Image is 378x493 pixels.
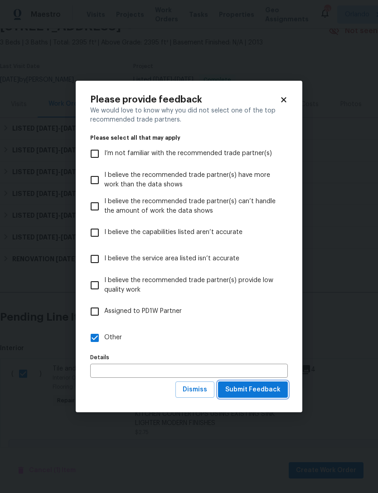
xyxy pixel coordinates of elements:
[183,384,207,395] span: Dismiss
[90,355,288,360] label: Details
[104,333,122,342] span: Other
[90,135,288,141] legend: Please select all that may apply
[90,95,280,104] h2: Please provide feedback
[104,171,281,190] span: I believe the recommended trade partner(s) have more work than the data shows
[104,228,242,237] span: I believe the capabilities listed aren’t accurate
[90,106,288,124] div: We would love to know why you did not select one of the top recommended trade partners.
[104,307,182,316] span: Assigned to PD1W Partner
[104,254,239,264] span: I believe the service area listed isn’t accurate
[225,384,281,395] span: Submit Feedback
[175,381,214,398] button: Dismiss
[104,276,281,295] span: I believe the recommended trade partner(s) provide low quality work
[218,381,288,398] button: Submit Feedback
[104,149,272,158] span: I’m not familiar with the recommended trade partner(s)
[104,197,281,216] span: I believe the recommended trade partner(s) can’t handle the amount of work the data shows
